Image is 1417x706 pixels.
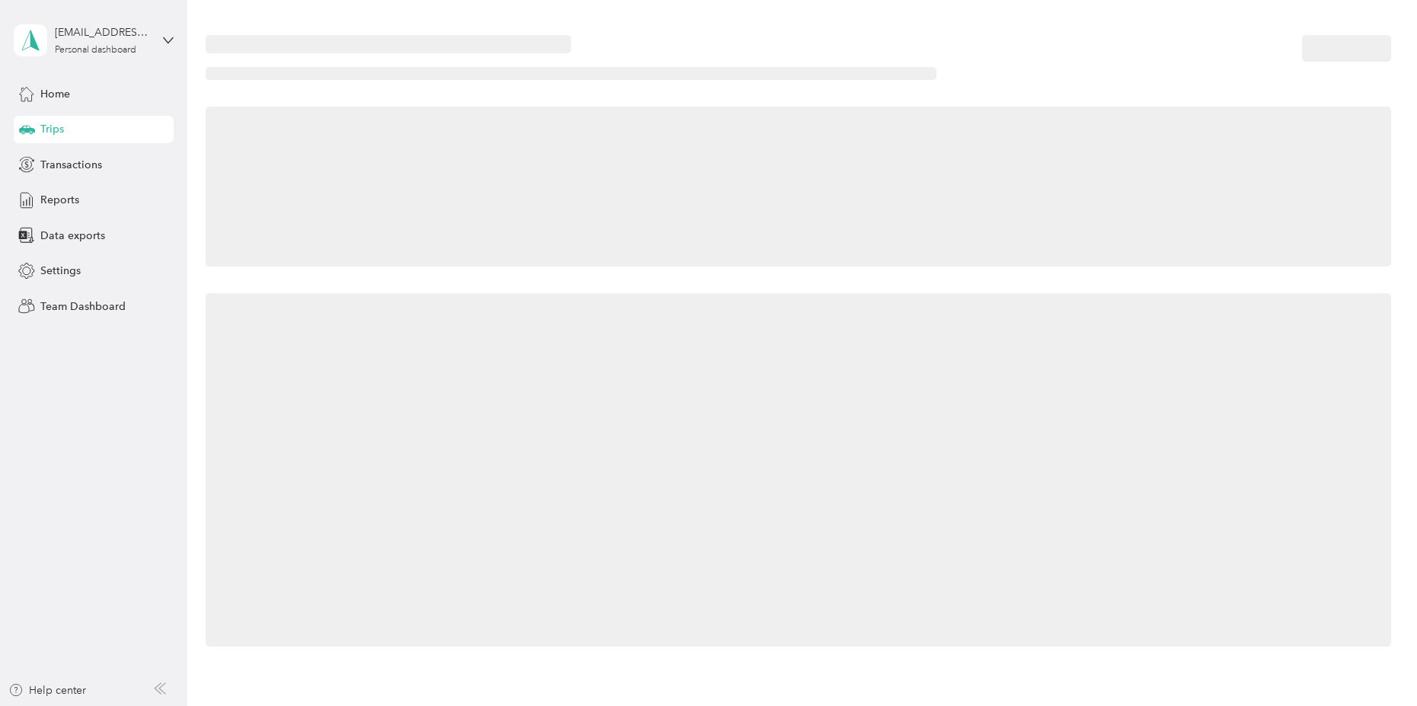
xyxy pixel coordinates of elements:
[40,228,105,244] span: Data exports
[1332,621,1417,706] iframe: Everlance-gr Chat Button Frame
[40,157,102,173] span: Transactions
[40,121,64,137] span: Trips
[8,682,86,698] button: Help center
[40,192,79,208] span: Reports
[55,46,136,55] div: Personal dashboard
[40,263,81,279] span: Settings
[40,86,70,102] span: Home
[40,299,126,315] span: Team Dashboard
[55,24,150,40] div: [EMAIL_ADDRESS][DOMAIN_NAME]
